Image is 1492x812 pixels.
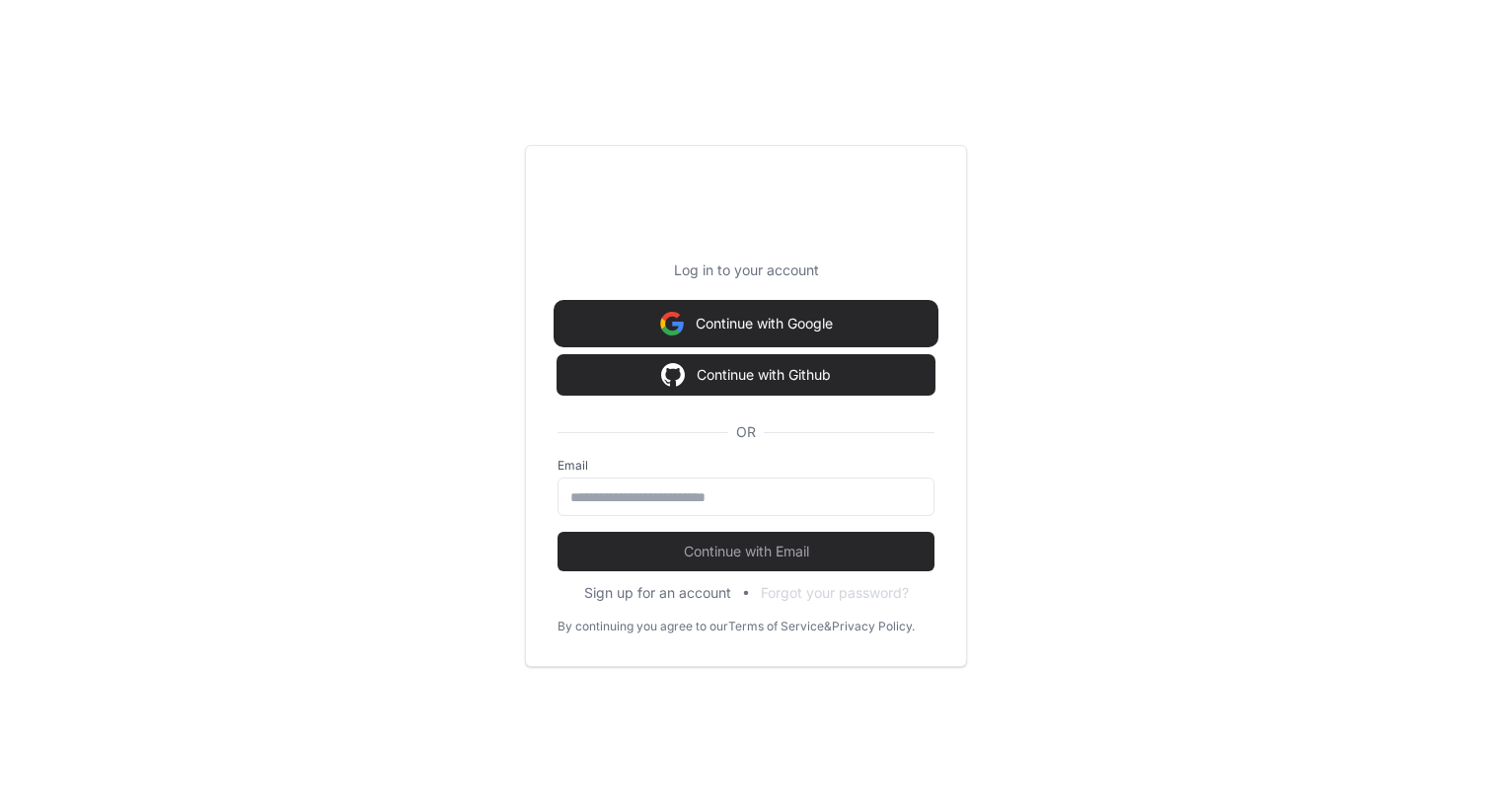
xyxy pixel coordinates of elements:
button: Sign up for an account [584,583,731,603]
div: By continuing you agree to our [558,619,728,634]
button: Forgot your password? [761,583,909,603]
label: Email [558,458,934,474]
button: Continue with Google [558,304,934,343]
div: & [824,619,832,634]
button: Continue with Email [558,532,934,571]
span: OR [728,422,764,442]
span: Continue with Email [558,542,934,561]
p: Log in to your account [558,260,934,280]
img: Sign in with google [661,355,685,395]
a: Privacy Policy. [832,619,915,634]
img: Sign in with google [660,304,684,343]
button: Continue with Github [558,355,934,395]
a: Terms of Service [728,619,824,634]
